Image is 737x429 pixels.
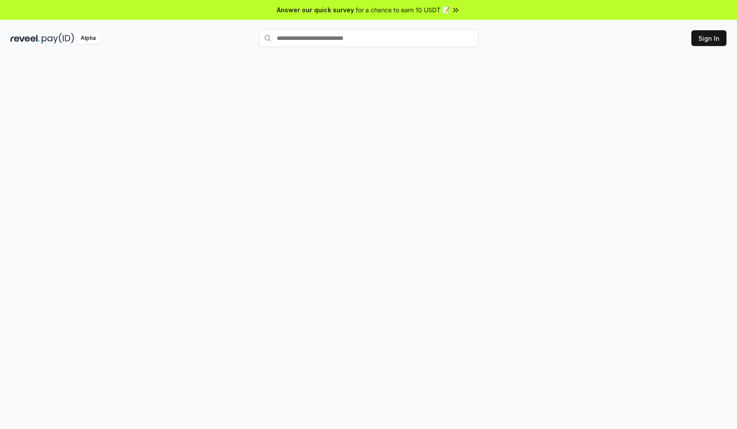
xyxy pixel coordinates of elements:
[277,5,354,14] span: Answer our quick survey
[42,33,74,44] img: pay_id
[356,5,450,14] span: for a chance to earn 10 USDT 📝
[76,33,100,44] div: Alpha
[691,30,726,46] button: Sign In
[11,33,40,44] img: reveel_dark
